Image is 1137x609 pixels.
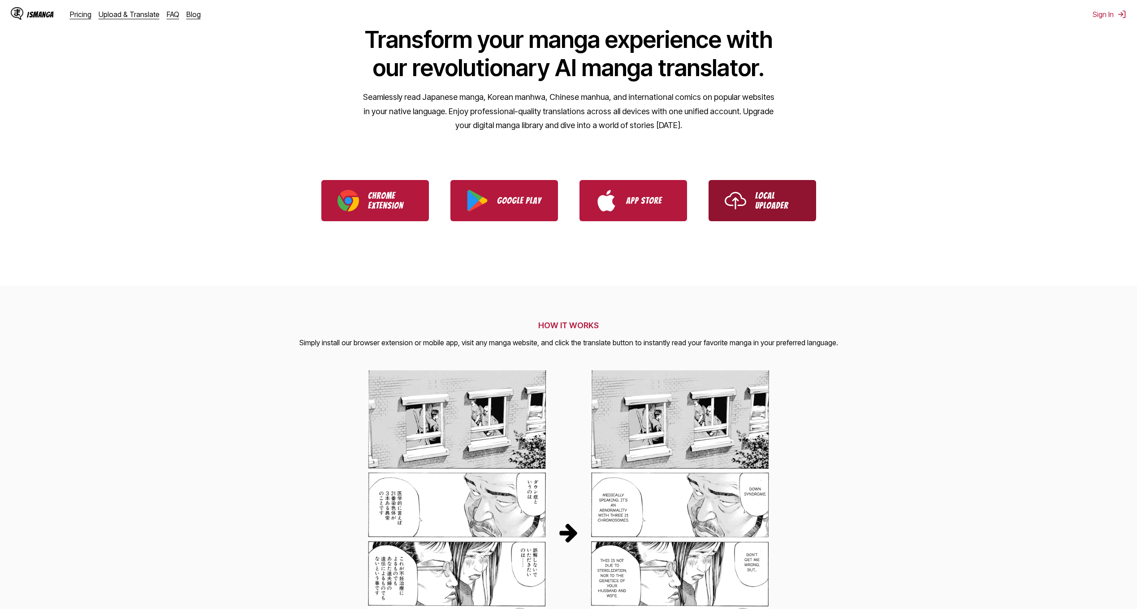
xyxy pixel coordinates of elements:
div: IsManga [27,10,54,19]
a: Upload & Translate [99,10,160,19]
img: Chrome logo [337,190,359,211]
a: Use IsManga Local Uploader [709,180,816,221]
p: Google Play [497,196,542,206]
button: Sign In [1093,10,1126,19]
img: Translation Process Arrow [558,522,579,543]
h2: HOW IT WORKS [299,321,838,330]
a: Blog [186,10,201,19]
img: App Store logo [596,190,617,211]
p: App Store [626,196,671,206]
img: IsManga Logo [11,7,23,20]
h1: Transform your manga experience with our revolutionary AI manga translator. [363,26,775,82]
a: Download IsManga from Google Play [450,180,558,221]
a: Download IsManga Chrome Extension [321,180,429,221]
a: FAQ [167,10,179,19]
p: Local Uploader [755,191,800,210]
p: Simply install our browser extension or mobile app, visit any manga website, and click the transl... [299,337,838,349]
p: Chrome Extension [368,191,413,210]
a: Download IsManga from App Store [579,180,687,221]
p: Seamlessly read Japanese manga, Korean manhwa, Chinese manhua, and international comics on popula... [363,90,775,133]
a: IsManga LogoIsManga [11,7,70,21]
img: Google Play logo [467,190,488,211]
a: Pricing [70,10,91,19]
img: Sign out [1117,10,1126,19]
img: Upload icon [725,190,746,211]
